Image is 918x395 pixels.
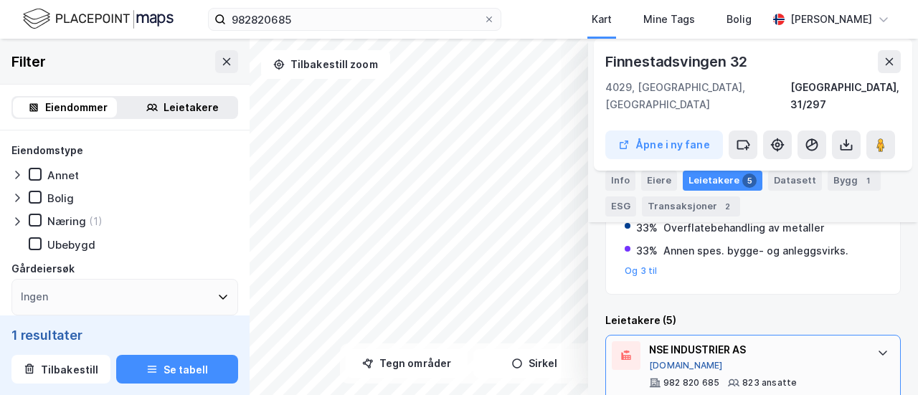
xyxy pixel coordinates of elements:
div: Annet [47,168,79,182]
div: 1 [861,173,875,188]
div: Kontrollprogram for chat [846,326,918,395]
div: 823 ansatte [742,377,797,389]
div: 1 resultater [11,326,238,343]
div: Overflatebehandling av metaller [663,219,824,237]
div: Mine Tags [643,11,695,28]
div: Bolig [727,11,752,28]
div: 982 820 685 [663,377,719,389]
img: logo.f888ab2527a4732fd821a326f86c7f29.svg [23,6,174,32]
button: [DOMAIN_NAME] [649,360,723,371]
button: Se tabell [116,355,238,384]
div: Filter [11,50,46,73]
div: Info [605,171,635,191]
div: Finnestadsvingen 32 [605,50,750,73]
div: Datasett [768,171,822,191]
button: Tegn områder [346,349,468,378]
div: Bygg [828,171,881,191]
div: Leietakere [164,99,219,116]
div: (1) [89,214,103,228]
div: Leietakere (5) [605,312,901,329]
div: 5 [742,173,757,188]
div: Eiere [641,171,677,191]
div: ESG [605,196,636,216]
div: Bolig [47,191,74,205]
div: Ubebygd [47,238,95,252]
div: 33% [636,219,658,237]
div: Annen spes. bygge- og anleggsvirks. [663,242,848,260]
button: Åpne i ny fane [605,130,723,159]
div: Kart [592,11,612,28]
iframe: Chat Widget [846,326,918,395]
button: Sirkel [473,349,595,378]
div: Eiendomstype [11,142,83,159]
div: 4029, [GEOGRAPHIC_DATA], [GEOGRAPHIC_DATA] [605,79,790,113]
input: Søk på adresse, matrikkel, gårdeiere, leietakere eller personer [226,9,483,30]
div: 2 [720,199,734,214]
div: [PERSON_NAME] [790,11,872,28]
div: Næring [47,214,86,228]
div: Transaksjoner [642,196,740,216]
div: NSE INDUSTRIER AS [649,341,863,358]
div: Ingen [21,288,48,305]
div: Leietakere [683,171,762,191]
div: Eiendommer [45,99,108,116]
button: Tilbakestill zoom [261,50,390,79]
div: Gårdeiersøk [11,260,75,277]
button: Tilbakestill [11,355,110,384]
div: [GEOGRAPHIC_DATA], 31/297 [790,79,901,113]
button: Og 3 til [625,265,658,277]
div: 33% [636,242,658,260]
